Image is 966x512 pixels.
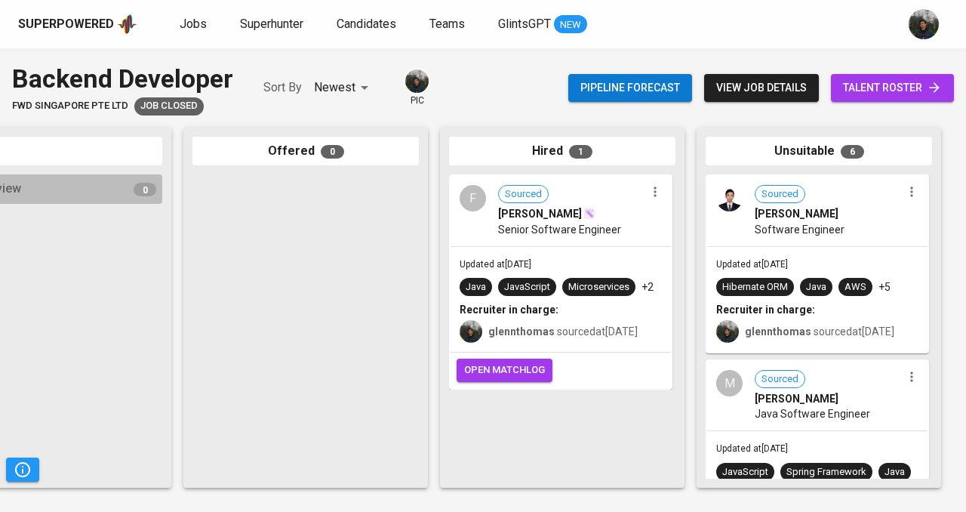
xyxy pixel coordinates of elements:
[314,74,374,102] div: Newest
[755,372,804,387] span: Sourced
[716,259,788,270] span: Updated at [DATE]
[429,17,465,31] span: Teams
[449,174,672,390] div: FSourced[PERSON_NAME]Senior Software EngineerUpdated at[DATE]JavaJavaScriptMicroservices+2Recruit...
[460,304,558,316] b: Recruiter in charge:
[755,391,838,406] span: [PERSON_NAME]
[429,15,468,34] a: Teams
[460,185,486,211] div: F
[337,17,396,31] span: Candidates
[706,137,932,166] div: Unsuitable
[704,74,819,102] button: view job details
[180,17,207,31] span: Jobs
[878,279,891,295] p: +5
[466,280,486,295] div: Java
[405,69,429,93] img: glenn@glints.com
[755,206,838,221] span: [PERSON_NAME]
[884,465,905,480] div: Java
[6,458,39,482] button: Pipeline Triggers
[583,208,595,220] img: magic_wand.svg
[568,280,629,295] div: Microservices
[498,17,551,31] span: GlintsGPT
[641,279,654,295] p: +2
[716,320,739,343] img: glenn@glints.com
[263,79,302,97] p: Sort By
[498,15,587,34] a: GlintsGPT NEW
[498,222,621,237] span: Senior Software Engineer
[831,74,954,102] a: talent roster
[569,145,592,159] span: 1
[806,280,826,295] div: Java
[844,280,866,295] div: AWS
[498,206,582,221] span: [PERSON_NAME]
[504,280,550,295] div: JavaScript
[488,325,638,338] span: sourced at [DATE]
[745,325,894,338] span: sourced at [DATE]
[722,465,768,480] div: JavaScript
[716,443,788,454] span: Updated at [DATE]
[134,99,204,113] span: Job Closed
[716,185,743,211] img: e1e133e7c336080ae2b766b6aaf3c53b.jpg
[192,137,419,166] div: Offered
[716,304,815,316] b: Recruiter in charge:
[134,183,156,196] span: 0
[12,60,233,97] div: Backend Developer
[314,79,355,97] p: Newest
[449,137,675,166] div: Hired
[755,187,804,202] span: Sourced
[786,465,866,480] div: Spring Framework
[134,97,204,116] div: Job already placed by Glints
[716,370,743,396] div: M
[404,68,430,107] div: pic
[706,174,929,353] div: Sourced[PERSON_NAME]Software EngineerUpdated at[DATE]Hibernate ORMJavaAWS+5Recruiter in charge:gl...
[909,9,939,39] img: glenn@glints.com
[460,259,531,270] span: Updated at [DATE]
[18,13,137,35] a: Superpoweredapp logo
[180,15,210,34] a: Jobs
[568,74,692,102] button: Pipeline forecast
[580,79,680,97] span: Pipeline forecast
[337,15,399,34] a: Candidates
[745,325,811,338] b: glennthomas
[18,16,114,33] div: Superpowered
[464,362,545,379] span: open matchlog
[755,406,870,421] span: Java Software Engineer
[460,320,482,343] img: glenn@glints.com
[722,280,788,295] div: Hibernate ORM
[843,79,942,97] span: talent roster
[457,359,552,382] button: open matchlog
[716,79,807,97] span: view job details
[499,187,548,202] span: Sourced
[12,99,128,113] span: FWD Singapore Pte Ltd
[321,145,344,159] span: 0
[841,145,864,159] span: 6
[240,15,306,34] a: Superhunter
[117,13,137,35] img: app logo
[240,17,303,31] span: Superhunter
[488,325,555,338] b: glennthomas
[755,222,844,237] span: Software Engineer
[554,17,587,32] span: NEW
